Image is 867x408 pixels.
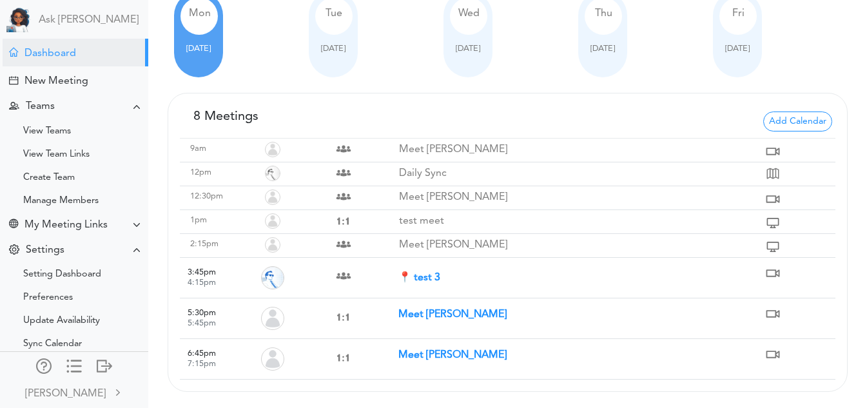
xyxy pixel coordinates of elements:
[398,273,440,283] strong: 📍 test 3
[23,128,71,135] div: View Teams
[261,307,284,330] img: Organizer Vidya Pamidi
[763,304,783,324] img: https://us05web.zoom.us/j/8334572122?pwd=LsexLzl0HfNc8ZLkfd2qKeftRXbWfX.1
[333,186,354,207] img: Team Meeting with 3 attendees Mia@teamcaladi.onmicrosoft.comvidyap1601@gmail.com,pamidividya1998@...
[190,216,207,224] span: 1pm
[763,189,783,209] img: https://us05web.zoom.us/j/8334572122?pwd=LsexLzl0HfNc8ZLkfd2qKeftRXbWfX.1
[26,101,55,113] div: Teams
[23,151,90,158] div: View Team Links
[39,14,139,26] a: Ask [PERSON_NAME]
[188,360,216,368] small: 7:15pm
[261,347,284,371] img: Organizer Vidya Pamidi
[188,278,216,287] small: 4:15pm
[321,44,346,53] span: [DATE]
[333,139,354,159] img: Team Meeting with 2 attendees vidyap1601@gmail.compamidividya1998@gmail.com,
[265,213,280,229] img: Organizer Mia Swift
[399,168,763,180] p: Daily Sync
[334,212,352,230] img: One on one with Mia Swift
[9,219,18,231] div: Share Meeting Link
[399,144,763,156] p: Meet [PERSON_NAME]
[763,112,832,131] span: Add Calendar
[186,44,211,53] span: [DATE]
[97,358,112,371] div: Log out
[590,44,615,53] span: [DATE]
[6,6,32,32] img: Powered by TEAMCAL AI
[188,319,216,327] small: 5:45pm
[265,189,280,205] img: Organizer Vidya Pamidi
[763,213,783,233] img: https://teams.microsoft.com/l/meetup-join/19%3ameeting_MzE0MmM4ZjYtNzA0Ni00NGI2LWJlMDctMGM1MjE0Yz...
[399,215,763,228] p: test meet
[36,358,52,371] div: Manage Members and Externals
[1,378,147,407] a: [PERSON_NAME]
[399,239,763,251] p: Meet [PERSON_NAME]
[334,308,352,326] img: One on one with Vidya Pamidi
[188,309,216,317] span: 5:30pm
[261,266,284,289] img: Organizer Dave Harding
[188,349,216,358] span: 6:45pm
[763,115,832,125] a: Add Calendar
[190,144,206,153] span: 9am
[265,142,280,157] img: Organizer Vidya Pamidi
[190,192,223,200] span: 12:30pm
[333,162,354,183] img: Team Meeting with 2 attendees Bhavi@teamcaladi.onmicrosoft.comVidya@teamcaladi.onmicrosoft.com,
[9,244,19,257] div: Change Settings
[398,350,507,360] strong: Meet [PERSON_NAME]
[23,271,101,278] div: Setting Dashboard
[66,358,82,376] a: Change side menu
[23,295,73,301] div: Preferences
[24,219,108,231] div: My Meeting Links
[725,44,750,53] span: [DATE]
[456,44,480,53] span: [DATE]
[334,349,352,367] img: One on one with Vidya Pamidi
[595,8,612,19] span: Thu
[190,240,219,248] span: 2:15pm
[763,263,783,284] img: https://us05web.zoom.us/j/7999425391?pwd=o4tJrxaj3uG8UzRC65EOpO6Hunxw4x.1
[25,386,106,402] div: [PERSON_NAME]
[23,175,75,181] div: Create Team
[23,198,99,204] div: Manage Members
[763,237,783,257] img: https://teams.microsoft.com/l/meetup-join/19%3ameeting_OWRlNDE0ZGQtNTM4Ny00NGNhLWI0NGQtODczM2Q3YT...
[732,8,745,19] span: Fri
[189,8,211,19] span: Mon
[193,110,258,123] span: 8 Meetings
[265,237,280,253] img: Organizer Bhavi Patel
[23,341,82,347] div: Sync Calendar
[333,266,354,286] img: Team Meeting with 2 attendees Mia@teamcaladi.onmicrosoft.comVidya@teamcaladi.onmicrosoft.com,
[265,166,280,181] img: Organizer Dave Harding
[763,344,783,365] img: https://us05web.zoom.us/j/8334572122?pwd=LsexLzl0HfNc8ZLkfd2qKeftRXbWfX.1
[26,244,64,257] div: Settings
[458,8,480,19] span: Wed
[9,48,18,57] div: Home
[24,75,88,88] div: New Meeting
[9,76,18,85] div: Creating Meeting
[190,168,211,177] span: 12pm
[24,48,76,60] div: Dashboard
[66,358,82,371] div: Show only icons
[326,8,342,19] span: Tue
[763,141,783,162] img: https://us05web.zoom.us/j/8334572122?pwd=LsexLzl0HfNc8ZLkfd2qKeftRXbWfX.1
[763,165,783,186] img: Location: Microsoft Teams Meeting (Click to open in google maps)
[399,191,763,204] p: Meet [PERSON_NAME]
[398,309,507,320] strong: Meet [PERSON_NAME]
[333,234,354,255] img: Team Meeting with 2 attendees raj@teamcaladi.onmicrosoft.comVidya@teamcaladi.onmicrosoft.com,
[23,318,100,324] div: Update Availability
[188,268,216,277] span: 3:45pm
